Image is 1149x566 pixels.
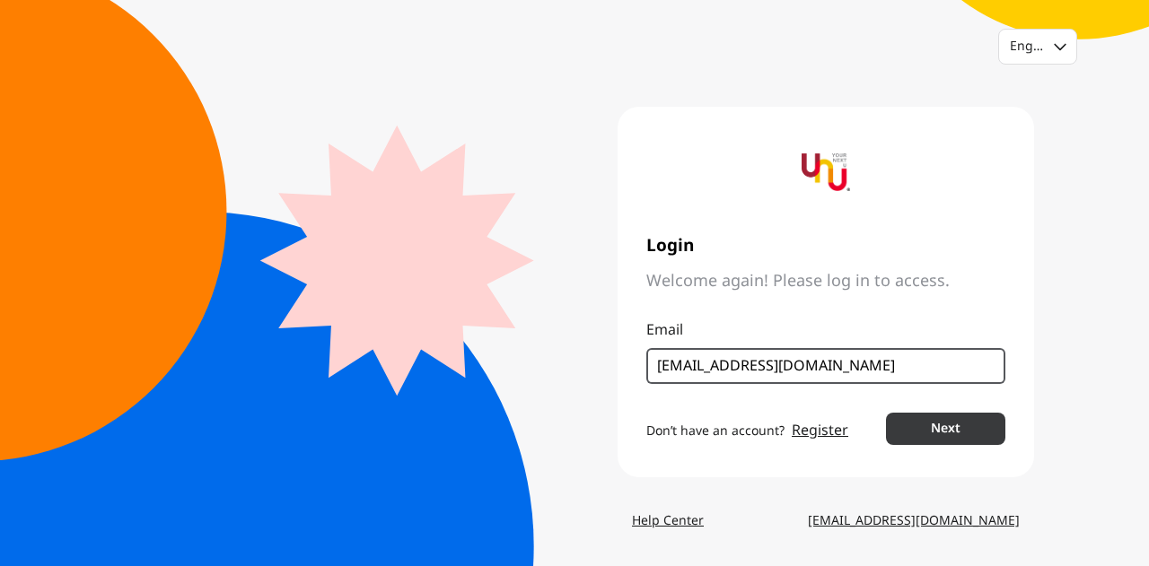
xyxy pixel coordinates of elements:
[886,413,1005,445] button: Next
[618,505,718,537] a: Help Center
[794,505,1034,537] a: [EMAIL_ADDRESS][DOMAIN_NAME]
[646,319,1005,341] p: Email
[646,422,785,440] span: Don’t have an account?
[792,420,848,441] a: Register
[657,355,980,377] input: Email
[1010,38,1043,56] div: English
[646,236,1005,257] span: Login
[646,271,1005,292] span: Welcome again! Please log in to access.
[802,148,850,196] img: yournextu-logo-vertical-compact-v2.png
